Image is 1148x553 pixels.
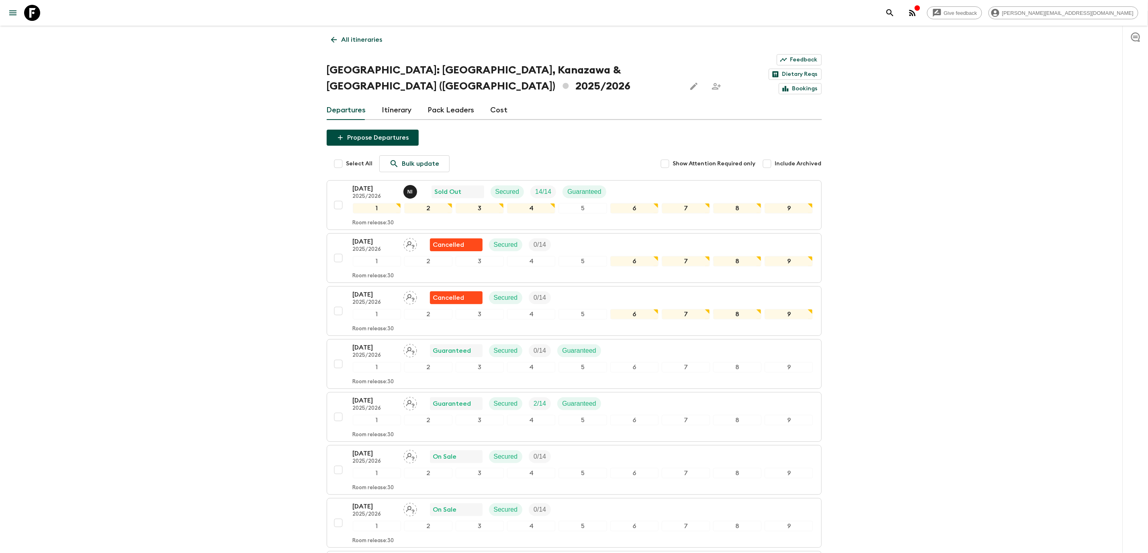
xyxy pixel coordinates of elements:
div: Secured [489,238,523,251]
div: 2 [404,362,452,372]
div: Secured [489,450,523,463]
div: 7 [662,521,710,531]
div: 6 [610,521,659,531]
div: 5 [559,521,607,531]
div: Trip Fill [529,503,551,516]
p: [DATE] [353,290,397,299]
div: 1 [353,362,401,372]
a: Departures [327,101,366,120]
p: 2025/2026 [353,458,397,465]
div: 7 [662,415,710,425]
div: 7 [662,468,710,478]
div: 5 [559,468,607,478]
span: Include Archived [775,160,822,168]
a: Give feedback [927,6,982,19]
span: Assign pack leader [403,505,417,512]
div: [PERSON_NAME][EMAIL_ADDRESS][DOMAIN_NAME] [988,6,1138,19]
a: Cost [491,101,508,120]
div: 2 [404,256,452,266]
p: 0 / 14 [534,346,546,356]
div: 3 [456,362,504,372]
div: 6 [610,256,659,266]
p: 2025/2026 [353,352,397,359]
p: 0 / 14 [534,293,546,303]
p: [DATE] [353,449,397,458]
div: Trip Fill [529,397,551,410]
div: 5 [559,362,607,372]
div: 5 [559,203,607,213]
div: Secured [491,185,524,198]
p: Room release: 30 [353,379,394,385]
button: [DATE]2025/2026Assign pack leaderGuaranteedSecuredTrip FillGuaranteed123456789Room release:30 [327,339,822,389]
p: Sold Out [435,187,462,197]
a: Bookings [779,83,822,94]
p: Bulk update [402,159,440,169]
div: Trip Fill [529,291,551,304]
a: Pack Leaders [428,101,475,120]
p: [DATE] [353,396,397,405]
button: [DATE]2025/2026Assign pack leaderGuaranteedSecuredTrip FillGuaranteed123456789Room release:30 [327,392,822,442]
p: 2025/2026 [353,193,397,200]
span: Assign pack leader [403,452,417,459]
p: Guaranteed [562,346,596,356]
div: 3 [456,203,504,213]
p: 0 / 14 [534,240,546,250]
div: Trip Fill [529,238,551,251]
div: 1 [353,468,401,478]
a: Itinerary [382,101,412,120]
div: Secured [489,503,523,516]
div: 9 [765,309,813,319]
p: [DATE] [353,343,397,352]
div: 9 [765,203,813,213]
div: 4 [507,309,555,319]
div: 7 [662,256,710,266]
p: 0 / 14 [534,452,546,462]
p: Secured [494,346,518,356]
div: Trip Fill [530,185,556,198]
a: Dietary Reqs [769,69,822,80]
div: 6 [610,203,659,213]
p: 2025/2026 [353,246,397,253]
p: 0 / 14 [534,505,546,514]
div: Flash Pack cancellation [430,291,483,304]
div: 4 [507,415,555,425]
p: Room release: 30 [353,432,394,438]
p: 14 / 14 [535,187,551,197]
button: menu [5,5,21,21]
div: Flash Pack cancellation [430,238,483,251]
p: Room release: 30 [353,538,394,544]
div: 8 [713,203,761,213]
div: Trip Fill [529,450,551,463]
div: 2 [404,468,452,478]
div: 9 [765,256,813,266]
p: Guaranteed [562,399,596,409]
div: 2 [404,415,452,425]
p: N I [407,189,413,195]
button: NI [403,185,419,199]
p: Guaranteed [433,346,471,356]
div: 9 [765,415,813,425]
div: 6 [610,309,659,319]
span: Select All [346,160,373,168]
span: Naoya Ishida [403,187,419,194]
div: 8 [713,309,761,319]
div: 4 [507,203,555,213]
p: [DATE] [353,502,397,511]
div: 1 [353,203,401,213]
div: 6 [610,362,659,372]
button: [DATE]2025/2026Assign pack leaderOn SaleSecuredTrip Fill123456789Room release:30 [327,445,822,495]
p: On Sale [433,452,457,462]
p: Cancelled [433,240,465,250]
p: 2025/2026 [353,511,397,518]
div: 5 [559,415,607,425]
a: Bulk update [379,155,450,172]
p: Cancelled [433,293,465,303]
div: 3 [456,415,504,425]
span: Assign pack leader [403,399,417,406]
div: 8 [713,256,761,266]
p: [DATE] [353,184,397,193]
p: Guaranteed [567,187,602,197]
div: 4 [507,362,555,372]
div: 5 [559,309,607,319]
div: 7 [662,203,710,213]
